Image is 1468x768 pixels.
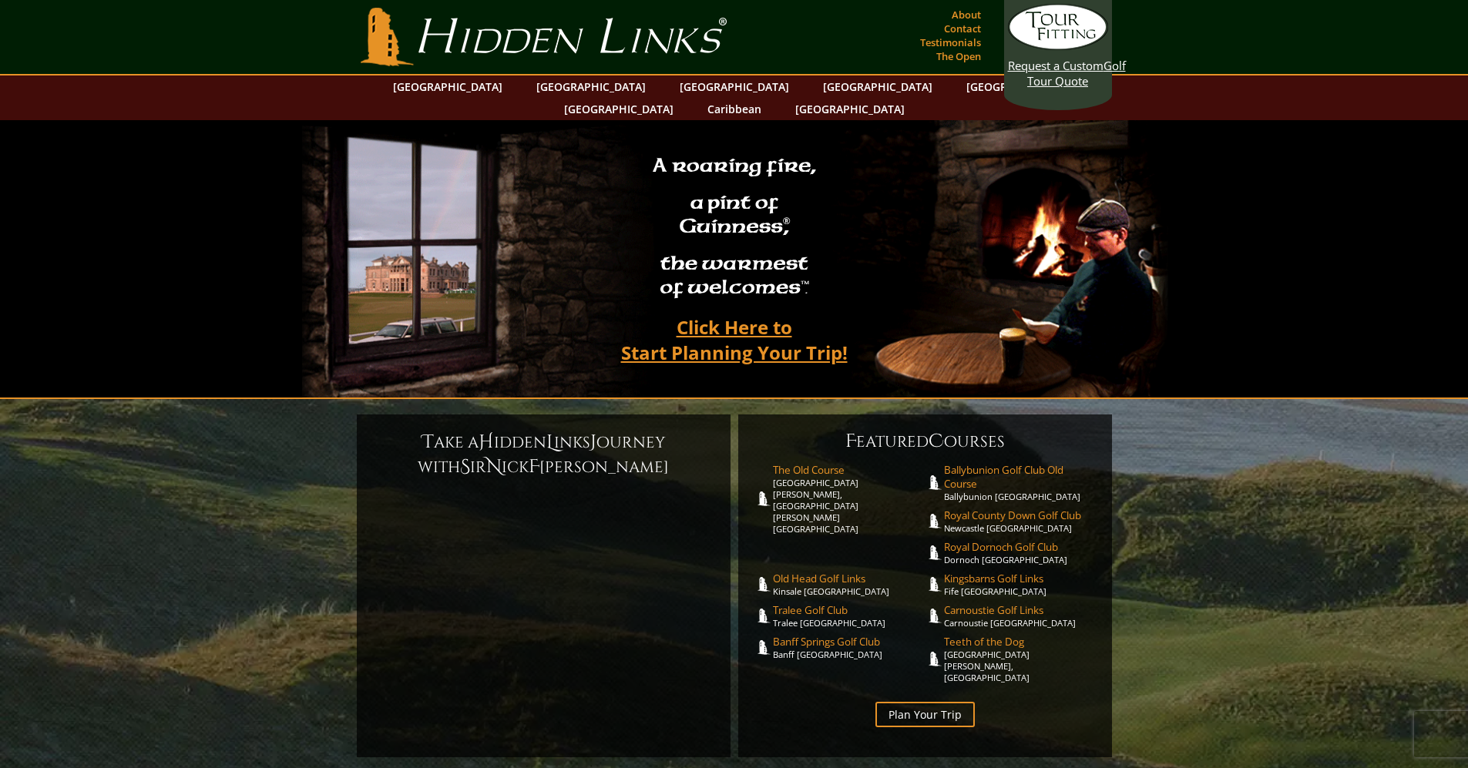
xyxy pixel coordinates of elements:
[590,430,596,454] span: J
[1008,4,1108,89] a: Request a CustomGolf Tour Quote
[815,75,940,98] a: [GEOGRAPHIC_DATA]
[944,635,1097,649] span: Teeth of the Dog
[940,18,985,39] a: Contact
[556,98,681,120] a: [GEOGRAPHIC_DATA]
[385,75,510,98] a: [GEOGRAPHIC_DATA]
[944,508,1097,522] span: Royal County Down Golf Club
[700,98,769,120] a: Caribbean
[479,430,494,454] span: H
[372,430,715,479] h6: ake a idden inks ourney with ir ick [PERSON_NAME]
[773,463,925,535] a: The Old Course[GEOGRAPHIC_DATA][PERSON_NAME], [GEOGRAPHIC_DATA][PERSON_NAME] [GEOGRAPHIC_DATA]
[754,429,1097,454] h6: eatured ourses
[773,603,925,617] span: Tralee Golf Club
[929,429,944,454] span: C
[773,572,925,597] a: Old Head Golf LinksKinsale [GEOGRAPHIC_DATA]
[948,4,985,25] a: About
[788,98,912,120] a: [GEOGRAPHIC_DATA]
[845,429,856,454] span: F
[944,463,1097,502] a: Ballybunion Golf Club Old CourseBallybunion [GEOGRAPHIC_DATA]
[773,463,925,477] span: The Old Course
[944,540,1097,565] a: Royal Dornoch Golf ClubDornoch [GEOGRAPHIC_DATA]
[959,75,1083,98] a: [GEOGRAPHIC_DATA]
[486,454,502,479] span: N
[944,603,1097,629] a: Carnoustie Golf LinksCarnoustie [GEOGRAPHIC_DATA]
[944,572,1097,597] a: Kingsbarns Golf LinksFife [GEOGRAPHIC_DATA]
[773,603,925,629] a: Tralee Golf ClubTralee [GEOGRAPHIC_DATA]
[944,540,1097,554] span: Royal Dornoch Golf Club
[944,635,1097,683] a: Teeth of the Dog[GEOGRAPHIC_DATA][PERSON_NAME], [GEOGRAPHIC_DATA]
[422,430,434,454] span: T
[1008,58,1104,73] span: Request a Custom
[944,463,1097,491] span: Ballybunion Golf Club Old Course
[606,309,863,371] a: Click Here toStart Planning Your Trip!
[672,75,797,98] a: [GEOGRAPHIC_DATA]
[932,45,985,67] a: The Open
[643,147,826,309] h2: A roaring fire, a pint of Guinness , the warmest of welcomes™.
[916,32,985,53] a: Testimonials
[875,702,975,727] a: Plan Your Trip
[773,572,925,585] span: Old Head Golf Links
[773,635,925,660] a: Banff Springs Golf ClubBanff [GEOGRAPHIC_DATA]
[460,454,470,479] span: S
[529,454,539,479] span: F
[529,75,653,98] a: [GEOGRAPHIC_DATA]
[944,508,1097,534] a: Royal County Down Golf ClubNewcastle [GEOGRAPHIC_DATA]
[944,572,1097,585] span: Kingsbarns Golf Links
[944,603,1097,617] span: Carnoustie Golf Links
[773,635,925,649] span: Banff Springs Golf Club
[546,430,554,454] span: L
